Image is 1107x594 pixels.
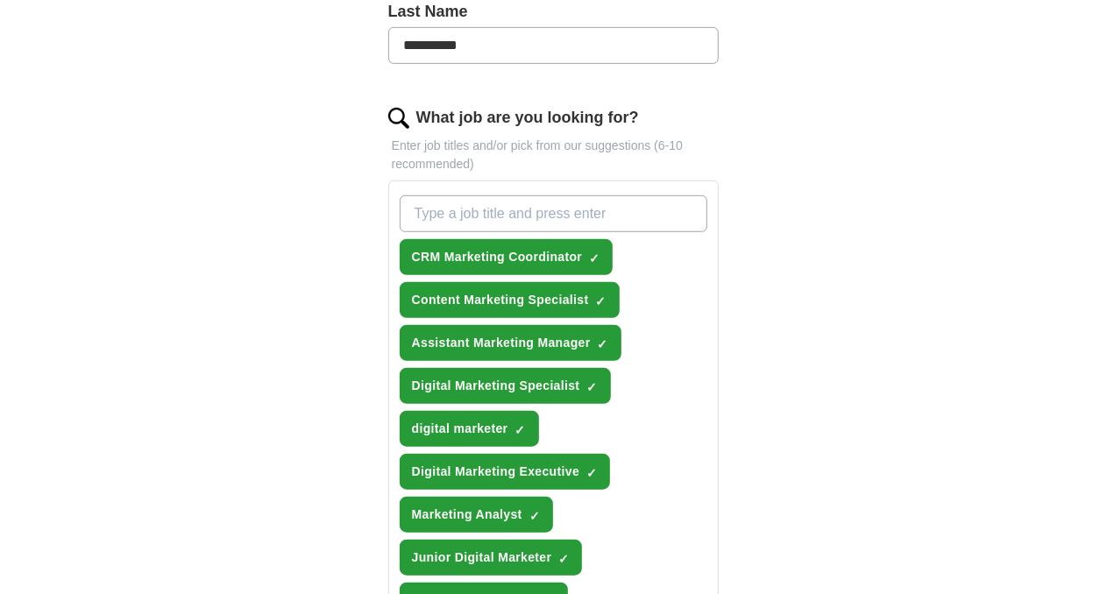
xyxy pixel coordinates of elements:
span: ✓ [586,466,597,480]
span: ✓ [596,294,607,308]
span: Digital Marketing Specialist [412,377,580,395]
span: Content Marketing Specialist [412,291,589,309]
span: Assistant Marketing Manager [412,334,591,352]
span: Digital Marketing Executive [412,463,580,481]
button: Assistant Marketing Manager✓ [400,325,621,361]
span: ✓ [598,337,608,351]
span: Junior Digital Marketer [412,548,552,567]
span: CRM Marketing Coordinator [412,248,583,266]
span: ✓ [529,509,540,523]
button: Junior Digital Marketer✓ [400,540,583,576]
p: Enter job titles and/or pick from our suggestions (6-10 recommended) [388,137,720,173]
span: digital marketer [412,420,508,438]
button: Digital Marketing Executive✓ [400,454,611,490]
span: ✓ [587,380,598,394]
button: CRM Marketing Coordinator✓ [400,239,614,275]
label: What job are you looking for? [416,106,639,130]
span: ✓ [589,251,600,265]
input: Type a job title and press enter [400,195,708,232]
button: Marketing Analyst✓ [400,497,553,533]
button: Content Marketing Specialist✓ [400,282,620,318]
button: digital marketer✓ [400,411,539,447]
span: Marketing Analyst [412,506,522,524]
button: Digital Marketing Specialist✓ [400,368,611,404]
img: search.png [388,108,409,129]
span: ✓ [558,552,569,566]
span: ✓ [515,423,526,437]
